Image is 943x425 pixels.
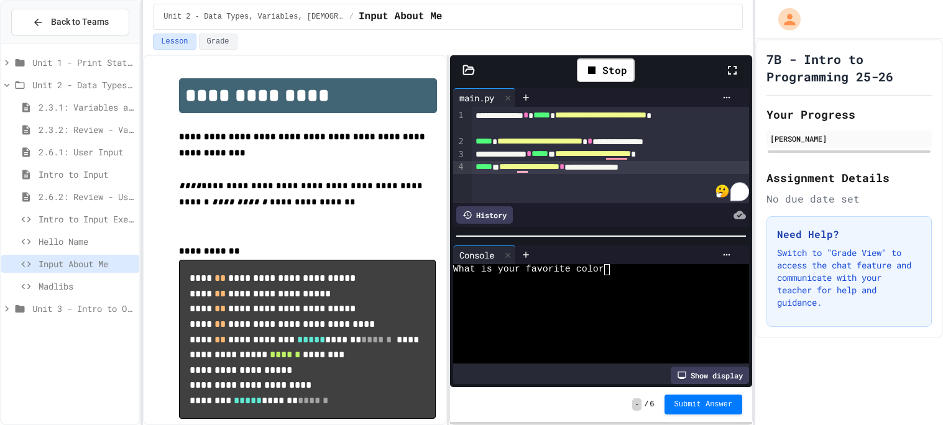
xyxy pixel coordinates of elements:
[453,264,604,275] span: What is your favorite color
[349,12,354,22] span: /
[39,257,134,270] span: Input About Me
[11,9,129,35] button: Back to Teams
[777,247,921,309] p: Switch to "Grade View" to access the chat feature and communicate with your teacher for help and ...
[472,107,749,203] div: To enrich screen reader interactions, please activate Accessibility in Grammarly extension settings
[199,34,237,50] button: Grade
[32,56,134,69] span: Unit 1 - Print Statements
[766,106,932,123] h2: Your Progress
[39,101,134,114] span: 2.3.1: Variables and Data Types
[453,135,466,149] div: 2
[453,109,466,135] div: 1
[453,161,466,174] div: 4
[674,400,733,409] span: Submit Answer
[770,133,928,144] div: [PERSON_NAME]
[644,400,648,409] span: /
[765,5,804,34] div: My Account
[51,16,109,29] span: Back to Teams
[577,58,635,82] div: Stop
[163,12,344,22] span: Unit 2 - Data Types, Variables, [DEMOGRAPHIC_DATA]
[39,235,134,248] span: Hello Name
[32,78,134,91] span: Unit 2 - Data Types, Variables, [DEMOGRAPHIC_DATA]
[632,398,642,411] span: -
[766,169,932,186] h2: Assignment Details
[359,9,442,24] span: Input About Me
[456,206,513,224] div: History
[39,212,134,226] span: Intro to Input Exercise
[39,190,134,203] span: 2.6.2: Review - User Input
[453,149,466,162] div: 3
[777,227,921,242] h3: Need Help?
[766,191,932,206] div: No due date set
[453,91,500,104] div: main.py
[32,302,134,315] span: Unit 3 - Intro to Objects
[453,88,516,107] div: main.py
[665,395,743,414] button: Submit Answer
[453,249,500,262] div: Console
[39,168,134,181] span: Intro to Input
[39,123,134,136] span: 2.3.2: Review - Variables and Data Types
[39,280,134,293] span: Madlibs
[153,34,196,50] button: Lesson
[650,400,654,409] span: 6
[453,245,516,264] div: Console
[671,367,749,384] div: Show display
[39,145,134,158] span: 2.6.1: User Input
[766,50,932,85] h1: 7B - Intro to Programming 25-26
